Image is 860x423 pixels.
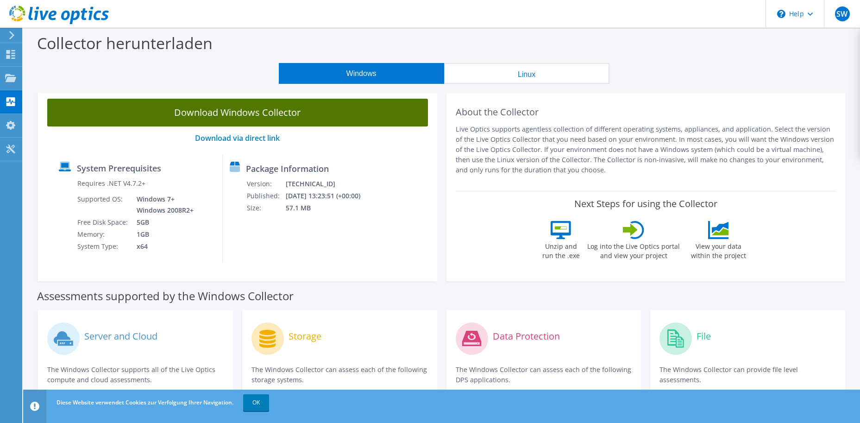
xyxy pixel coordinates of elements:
[130,228,195,240] td: 1GB
[659,365,836,385] p: The Windows Collector can provide file level assessments.
[246,202,285,214] td: Size:
[37,32,213,54] label: Collector herunterladen
[289,332,321,341] label: Storage
[246,178,285,190] td: Version:
[56,398,233,406] span: Diese Website verwendet Cookies zur Verfolgung Ihrer Navigation.
[835,6,850,21] span: SW
[130,193,195,216] td: Windows 7+ Windows 2008R2+
[574,198,717,209] label: Next Steps for using the Collector
[456,124,836,175] p: Live Optics supports agentless collection of different operating systems, appliances, and applica...
[77,228,130,240] td: Memory:
[697,332,711,341] label: File
[285,178,372,190] td: [TECHNICAL_ID]
[243,394,269,411] a: OK
[685,239,752,260] label: View your data within the project
[456,107,836,118] h2: About the Collector
[77,216,130,228] td: Free Disk Space:
[77,193,130,216] td: Supported OS:
[47,99,428,126] a: Download Windows Collector
[84,332,157,341] label: Server and Cloud
[77,240,130,253] td: System Type:
[37,291,294,301] label: Assessments supported by the Windows Collector
[540,239,582,260] label: Unzip and run the .exe
[285,190,372,202] td: [DATE] 13:23:51 (+00:00)
[587,239,680,260] label: Log into the Live Optics portal and view your project
[130,240,195,253] td: x64
[246,190,285,202] td: Published:
[777,10,785,18] svg: \n
[246,164,329,173] label: Package Information
[251,365,428,385] p: The Windows Collector can assess each of the following storage systems.
[493,332,560,341] label: Data Protection
[285,202,372,214] td: 57.1 MB
[130,216,195,228] td: 5GB
[47,365,224,385] p: The Windows Collector supports all of the Live Optics compute and cloud assessments.
[77,164,161,173] label: System Prerequisites
[279,63,444,84] button: Windows
[77,179,145,188] label: Requires .NET V4.7.2+
[444,63,609,84] button: Linux
[195,133,280,143] a: Download via direct link
[456,365,632,385] p: The Windows Collector can assess each of the following DPS applications.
